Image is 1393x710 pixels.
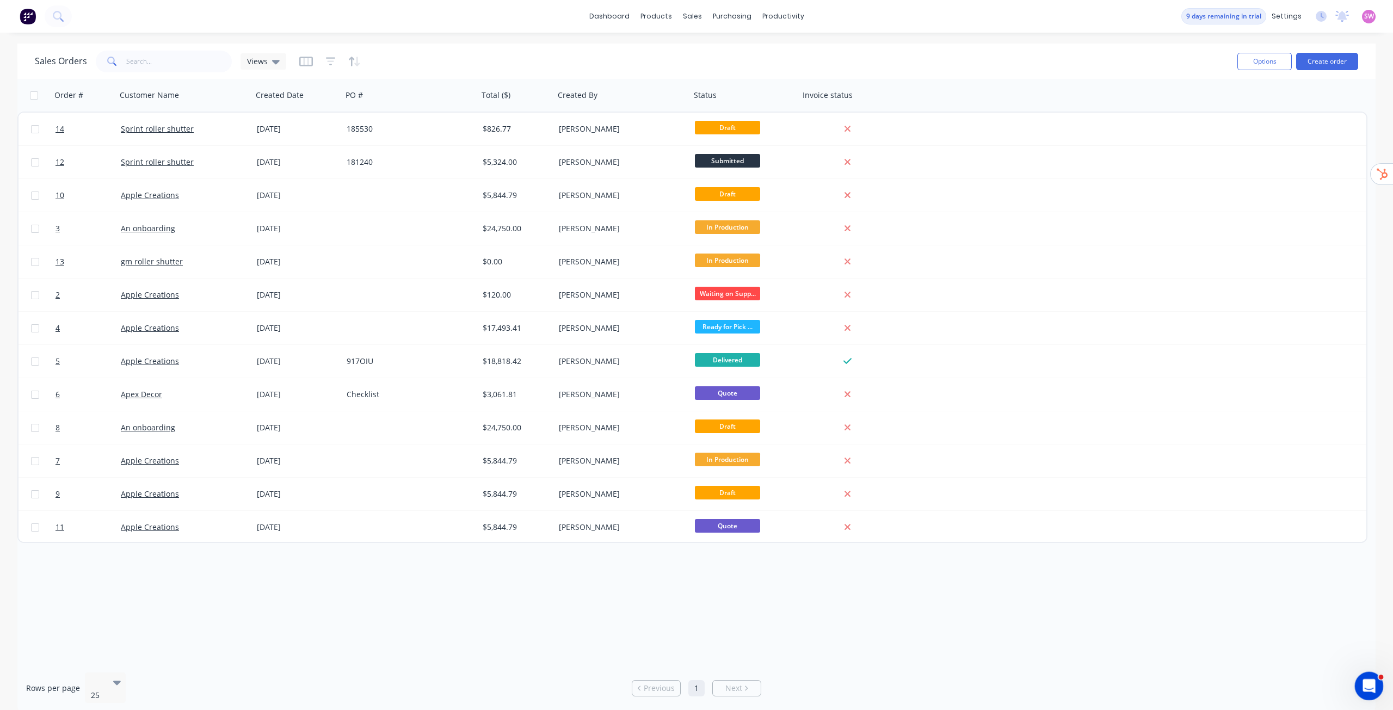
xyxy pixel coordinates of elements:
[256,90,304,101] div: Created Date
[257,422,338,433] div: [DATE]
[559,190,680,201] div: [PERSON_NAME]
[559,157,680,168] div: [PERSON_NAME]
[695,486,760,499] span: Draft
[725,683,742,694] span: Next
[56,289,60,300] span: 2
[56,411,121,444] a: 8
[695,287,760,300] span: Waiting on Supp...
[1237,53,1292,70] button: Options
[559,256,680,267] div: [PERSON_NAME]
[635,8,677,24] div: products
[56,157,64,168] span: 12
[56,279,121,311] a: 2
[483,190,547,201] div: $5,844.79
[695,419,760,433] span: Draft
[482,90,510,101] div: Total ($)
[257,256,338,267] div: [DATE]
[121,356,179,366] a: Apple Creations
[584,8,635,24] a: dashboard
[121,422,175,433] a: An onboarding
[483,522,547,533] div: $5,844.79
[56,124,64,134] span: 14
[1266,8,1307,24] div: settings
[1181,8,1266,24] button: 9 days remaining in trial
[757,8,810,24] div: productivity
[1364,11,1374,21] span: SW
[121,223,175,233] a: An onboarding
[121,489,179,499] a: Apple Creations
[257,389,338,400] div: [DATE]
[347,157,467,168] div: 181240
[56,511,121,544] a: 11
[695,220,760,234] span: In Production
[483,489,547,499] div: $5,844.79
[56,323,60,334] span: 4
[483,389,547,400] div: $3,061.81
[56,179,121,212] a: 10
[695,187,760,201] span: Draft
[56,522,64,533] span: 11
[1296,53,1358,70] button: Create order
[56,345,121,378] a: 5
[26,683,80,694] span: Rows per page
[695,386,760,400] span: Quote
[558,90,597,101] div: Created By
[559,223,680,234] div: [PERSON_NAME]
[347,356,467,367] div: 917OIU
[559,422,680,433] div: [PERSON_NAME]
[257,289,338,300] div: [DATE]
[559,389,680,400] div: [PERSON_NAME]
[257,157,338,168] div: [DATE]
[56,444,121,477] a: 7
[35,56,87,66] h1: Sales Orders
[346,90,363,101] div: PO #
[483,223,547,234] div: $24,750.00
[121,455,179,466] a: Apple Creations
[559,124,680,134] div: [PERSON_NAME]
[559,522,680,533] div: [PERSON_NAME]
[56,378,121,411] a: 6
[347,124,467,134] div: 185530
[483,323,547,334] div: $17,493.41
[56,312,121,344] a: 4
[121,289,179,300] a: Apple Creations
[559,323,680,334] div: [PERSON_NAME]
[695,154,760,168] span: Submitted
[707,8,757,24] div: purchasing
[1355,672,1384,701] iframe: Intercom live chat
[257,323,338,334] div: [DATE]
[56,223,60,234] span: 3
[247,55,268,67] span: Views
[257,522,338,533] div: [DATE]
[120,90,179,101] div: Customer Name
[483,289,547,300] div: $120.00
[56,356,60,367] span: 5
[803,90,853,101] div: Invoice status
[694,90,717,101] div: Status
[56,478,121,510] a: 9
[483,157,547,168] div: $5,324.00
[695,320,760,334] span: Ready for Pick ...
[121,522,179,532] a: Apple Creations
[56,455,60,466] span: 7
[257,455,338,466] div: [DATE]
[56,422,60,433] span: 8
[695,254,760,267] span: In Production
[483,256,547,267] div: $0.00
[56,113,121,145] a: 14
[559,356,680,367] div: [PERSON_NAME]
[627,680,766,696] ul: Pagination
[56,489,60,499] span: 9
[91,690,104,701] div: 25
[56,212,121,245] a: 3
[121,190,179,200] a: Apple Creations
[257,223,338,234] div: [DATE]
[121,323,179,333] a: Apple Creations
[688,680,705,696] a: Page 1 is your current page
[257,356,338,367] div: [DATE]
[54,90,83,101] div: Order #
[56,256,64,267] span: 13
[695,353,760,367] span: Delivered
[695,121,760,134] span: Draft
[632,683,680,694] a: Previous page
